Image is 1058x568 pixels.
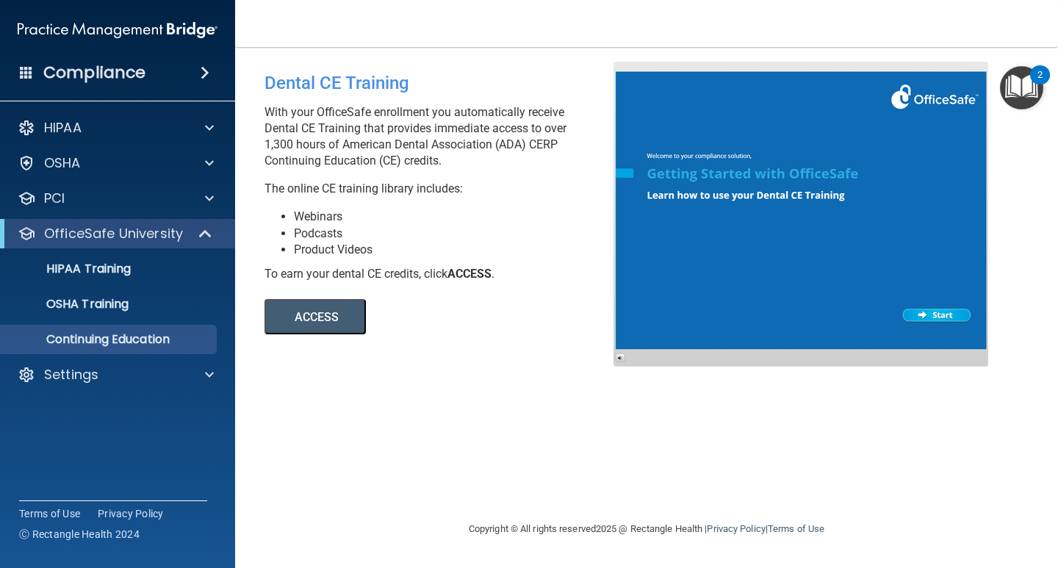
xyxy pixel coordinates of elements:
[768,523,824,534] a: Terms of Use
[19,506,80,521] a: Terms of Use
[98,506,164,521] a: Privacy Policy
[44,154,81,172] p: OSHA
[378,506,915,553] div: Copyright © All rights reserved 2025 @ Rectangle Health | |
[18,119,214,137] a: HIPAA
[264,104,625,169] p: With your OfficeSafe enrollment you automatically receive Dental CE Training that provides immedi...
[18,154,214,172] a: OSHA
[19,527,140,542] span: Ⓒ Rectangle Health 2024
[18,366,214,384] a: Settings
[10,262,131,276] p: HIPAA Training
[18,190,214,207] a: PCI
[264,312,666,323] a: ACCESS
[447,267,492,281] b: ACCESS
[264,266,625,282] div: To earn your dental CE credits, click .
[294,209,625,225] li: Webinars
[44,225,183,242] p: OfficeSafe University
[1000,66,1043,109] button: Open Resource Center, 2 new notifications
[707,523,765,534] a: Privacy Policy
[18,15,217,45] img: PMB logo
[44,366,98,384] p: Settings
[1037,75,1043,94] div: 2
[10,297,129,312] p: OSHA Training
[294,226,625,242] li: Podcasts
[44,119,82,137] p: HIPAA
[44,190,65,207] p: PCI
[43,62,145,83] h4: Compliance
[18,225,213,242] a: OfficeSafe University
[294,242,625,258] li: Product Videos
[264,62,625,104] div: Dental CE Training
[264,181,625,197] p: The online CE training library includes:
[10,332,210,347] p: Continuing Education
[264,299,366,334] button: ACCESS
